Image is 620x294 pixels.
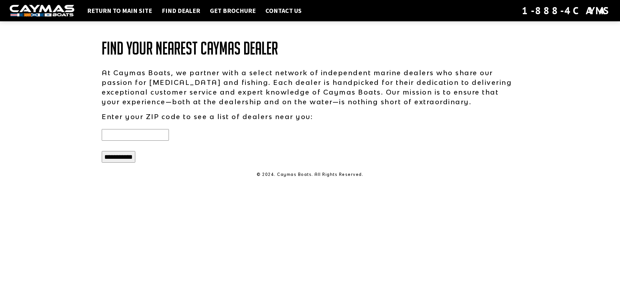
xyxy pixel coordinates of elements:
[102,172,518,177] p: © 2024. Caymas Boats. All Rights Reserved.
[159,6,203,15] a: Find Dealer
[102,39,518,58] h1: Find Your Nearest Caymas Dealer
[207,6,259,15] a: Get Brochure
[84,6,155,15] a: Return to main site
[102,68,518,106] p: At Caymas Boats, we partner with a select network of independent marine dealers who share our pas...
[522,4,610,18] div: 1-888-4CAYMAS
[262,6,305,15] a: Contact Us
[10,5,74,17] img: white-logo-c9c8dbefe5ff5ceceb0f0178aa75bf4bb51f6bca0971e226c86eb53dfe498488.png
[102,112,518,121] p: Enter your ZIP code to see a list of dealers near you:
